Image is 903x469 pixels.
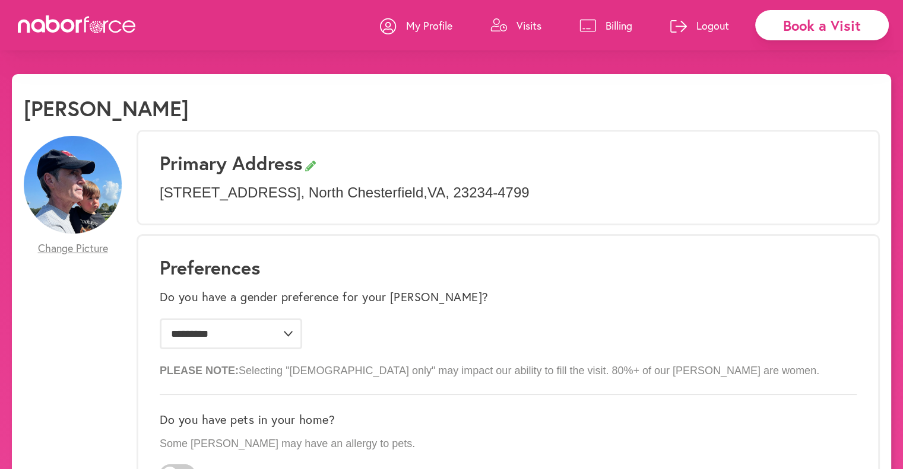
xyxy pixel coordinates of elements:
[160,290,489,304] label: Do you have a gender preference for your [PERSON_NAME]?
[160,184,857,202] p: [STREET_ADDRESS] , North Chesterfield , VA , 23234-4799
[380,8,452,43] a: My Profile
[670,8,729,43] a: Logout
[579,8,632,43] a: Billing
[755,10,889,40] div: Book a Visit
[160,438,857,451] p: Some [PERSON_NAME] may have an allergy to pets.
[24,136,122,234] img: RaSKVfc8Sw6zqmp7rxNE
[24,95,189,121] h1: [PERSON_NAME]
[160,365,239,377] b: PLEASE NOTE:
[606,18,632,33] p: Billing
[490,8,541,43] a: Visits
[160,152,857,174] h3: Primary Address
[160,355,857,378] p: Selecting "[DEMOGRAPHIC_DATA] only" may impact our ability to fill the visit. 80%+ of our [PERSON...
[696,18,729,33] p: Logout
[160,256,857,279] h1: Preferences
[160,413,335,427] label: Do you have pets in your home?
[406,18,452,33] p: My Profile
[517,18,541,33] p: Visits
[38,242,108,255] span: Change Picture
